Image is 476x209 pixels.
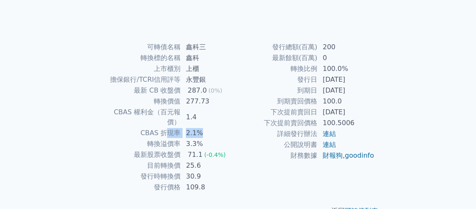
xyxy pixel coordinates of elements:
span: (0%) [208,87,222,94]
td: 30.9 [181,171,238,182]
td: 200 [318,42,375,53]
td: CBAS 折現率 [101,128,181,138]
td: 可轉債名稱 [101,42,181,53]
a: 連結 [323,130,336,138]
td: 0 [318,53,375,63]
td: 2.1% [181,128,238,138]
td: 100.5006 [318,118,375,128]
td: , [318,150,375,161]
td: 轉換價值 [101,96,181,107]
td: 下次提前賣回日 [238,107,318,118]
td: 上櫃 [181,63,238,74]
td: 109.8 [181,182,238,193]
td: [DATE] [318,85,375,96]
a: goodinfo [345,151,374,159]
td: 轉換溢價率 [101,138,181,149]
td: [DATE] [318,107,375,118]
a: 連結 [323,141,336,149]
td: 發行價格 [101,182,181,193]
td: 轉換標的名稱 [101,53,181,63]
td: 1.4 [181,107,238,128]
td: 財務數據 [238,150,318,161]
span: (-0.4%) [204,151,226,158]
td: 上市櫃別 [101,63,181,74]
td: 最新股票收盤價 [101,149,181,160]
td: 發行總額(百萬) [238,42,318,53]
td: 25.6 [181,160,238,171]
td: 到期賣回價格 [238,96,318,107]
td: 100.0 [318,96,375,107]
td: 鑫科 [181,53,238,63]
div: 287.0 [186,86,208,96]
td: 發行時轉換價 [101,171,181,182]
td: 下次提前賣回價格 [238,118,318,128]
td: [DATE] [318,74,375,85]
a: 財報狗 [323,151,343,159]
td: 鑫科三 [181,42,238,53]
td: 公開說明書 [238,139,318,150]
td: 到期日 [238,85,318,96]
td: 277.73 [181,96,238,107]
td: 100.0% [318,63,375,74]
td: 發行日 [238,74,318,85]
td: 轉換比例 [238,63,318,74]
td: 永豐銀 [181,74,238,85]
td: CBAS 權利金（百元報價） [101,107,181,128]
td: 3.3% [181,138,238,149]
td: 最新 CB 收盤價 [101,85,181,96]
div: 71.1 [186,150,204,160]
td: 目前轉換價 [101,160,181,171]
iframe: Chat Widget [434,169,476,209]
td: 擔保銀行/TCRI信用評等 [101,74,181,85]
td: 詳細發行辦法 [238,128,318,139]
td: 最新餘額(百萬) [238,53,318,63]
